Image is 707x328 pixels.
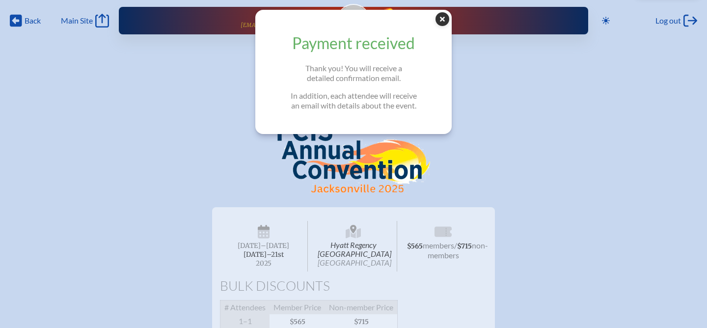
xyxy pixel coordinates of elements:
[655,16,681,26] span: Log out
[337,4,370,37] a: Gravatar
[318,258,391,267] span: [GEOGRAPHIC_DATA]
[338,5,369,36] img: Gravatar
[407,242,423,250] span: $565
[374,8,400,24] img: Florida Council of Independent Schools
[25,16,41,26] span: Back
[241,22,333,28] p: [EMAIL_ADDRESS][DOMAIN_NAME]
[374,8,557,30] div: FCIS Events — Future ready
[150,11,333,30] a: [PERSON_NAME][EMAIL_ADDRESS][DOMAIN_NAME]
[238,242,261,250] span: [DATE]
[457,242,472,250] span: $715
[258,10,333,22] span: [PERSON_NAME]
[271,91,436,110] p: In addition, each attendee will receive an email with details about the event.
[270,301,325,315] span: Member Price
[374,24,557,30] span: Future Ready
[228,260,299,267] span: 2025
[220,301,270,315] span: # Attendees
[325,301,398,315] span: Non-member Price
[428,241,489,260] span: non-members
[310,221,398,272] span: Hyatt Regency [GEOGRAPHIC_DATA]
[61,14,109,27] a: Main Site
[220,279,487,293] h1: Bulk Discounts
[61,16,93,26] span: Main Site
[271,33,436,53] h1: Payment received
[374,8,440,26] a: FCIS LogoEvents
[271,63,436,83] p: Thank you! You will receive a detailed confirmation email.
[454,241,457,250] span: /
[244,250,284,259] span: [DATE]–⁠21st
[261,242,289,250] span: –[DATE]
[423,241,454,250] span: members
[277,120,430,194] img: FCIS Convention 2025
